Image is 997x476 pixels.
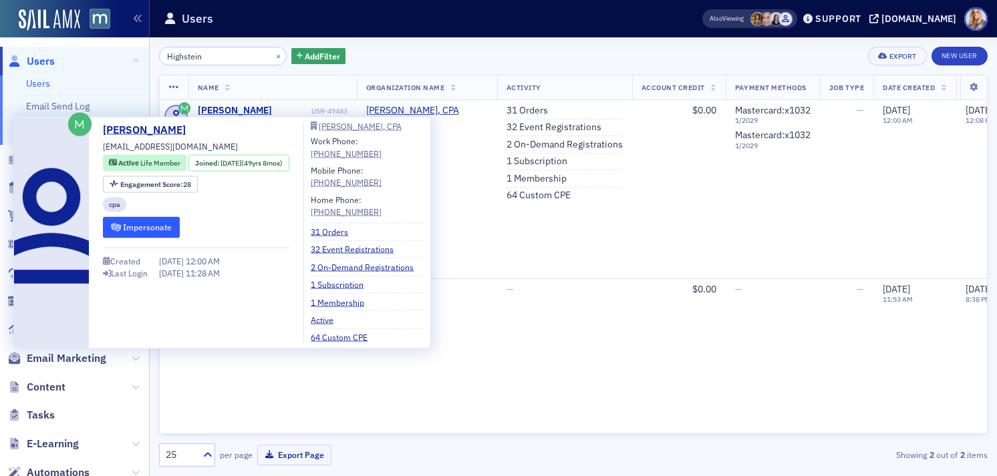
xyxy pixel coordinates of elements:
a: Memberships [7,294,92,309]
input: Search… [159,47,287,65]
span: $0.00 [692,283,716,295]
span: 1 / 2029 [735,142,811,150]
a: E-Learning [7,437,79,451]
strong: 2 [927,449,936,461]
span: Payment Methods [735,83,807,92]
div: [DOMAIN_NAME] [881,13,956,25]
span: [DATE] [966,283,993,295]
span: Profile [964,7,988,31]
span: Max Neil Highstein, CPA [366,105,488,117]
div: USR-49483 [274,107,347,115]
span: Active [118,158,140,168]
label: per page [220,449,253,461]
div: Active: Active: Life Member [103,155,186,172]
a: 31 Orders [507,105,548,117]
button: Impersonate [103,217,180,238]
span: Laura Swann [750,12,764,26]
div: Last Login [111,270,148,277]
span: Users [27,54,55,69]
span: [DATE] [883,104,910,116]
span: Content [27,380,65,395]
div: Work Phone: [311,135,382,160]
div: [PERSON_NAME], CPA [319,122,402,130]
time: 11:53 AM [883,294,913,304]
img: SailAMX [90,9,110,29]
time: 8:38 PM [966,294,991,304]
span: Name [198,83,219,92]
a: Registrations [7,237,92,252]
a: [PERSON_NAME] [198,105,272,117]
div: [PHONE_NUMBER] [311,206,382,218]
button: [DOMAIN_NAME] [869,14,961,23]
a: [PERSON_NAME] [103,122,196,138]
a: Events & Products [7,180,116,195]
div: Home Phone: [311,193,382,218]
button: Export Page [257,445,331,465]
span: [DATE] [221,158,241,167]
time: 12:00 AM [883,115,913,125]
a: 64 Custom CPE [311,331,378,343]
span: 1 / 2029 [735,116,811,125]
span: Engagement Score : [120,179,184,188]
time: 12:08 PM [966,115,995,125]
span: [DATE] [883,283,910,295]
span: Organization Name [366,83,445,92]
a: Email Marketing [7,351,106,366]
a: 32 Event Registrations [311,243,404,255]
a: Reports [7,322,65,337]
span: [EMAIL_ADDRESS][DOMAIN_NAME] [103,140,238,152]
a: 64 Custom CPE [507,190,571,202]
a: Tasks [7,408,55,423]
span: — [857,283,864,295]
a: Subscriptions [7,266,93,280]
div: Engagement Score: 28 [103,176,198,192]
a: Content [7,380,65,395]
span: [DATE] [966,104,993,116]
a: [PERSON_NAME], CPA [366,105,488,117]
div: Support [815,13,861,25]
a: 1 Subscription [311,278,374,290]
div: 25 [166,448,195,462]
div: Also [710,14,722,23]
span: E-Learning [27,437,79,451]
img: SailAMX [19,9,80,31]
button: Export [868,47,926,65]
a: 31 Orders [311,226,358,238]
a: Active Life Member [109,158,180,168]
span: Katie Foo [760,12,774,26]
a: [PHONE_NUMBER] [311,147,382,159]
span: Activity [507,83,541,92]
h1: Users [182,11,213,27]
a: Users [7,54,55,69]
div: Joined: 1976-01-01 00:00:00 [188,155,289,172]
button: × [273,49,285,61]
a: 1 Subscription [507,156,567,168]
span: — [735,283,742,295]
span: Kelly Brown [769,12,783,26]
a: View Homepage [80,9,110,31]
span: Email Marketing [27,351,106,366]
a: 2 On-Demand Registrations [507,139,623,151]
span: — [857,104,864,116]
div: (49yrs 8mos) [221,158,283,168]
div: Showing out of items [721,449,988,461]
div: 28 [120,180,192,188]
div: Mobile Phone: [311,164,382,189]
span: 12:00 AM [186,256,220,266]
span: Joined : [195,158,221,168]
span: [DATE] [159,256,186,266]
a: 1 Membership [311,296,374,308]
span: Job Type [829,83,864,92]
a: Users [26,77,50,89]
span: $0.00 [692,104,716,116]
a: [PERSON_NAME], CPA [311,122,424,130]
span: 11:28 AM [186,268,220,278]
a: New User [932,47,988,65]
strong: 2 [958,449,967,461]
span: Mastercard : x1032 [735,104,811,116]
span: Account Credit [642,83,705,92]
button: AddFilter [291,48,346,65]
